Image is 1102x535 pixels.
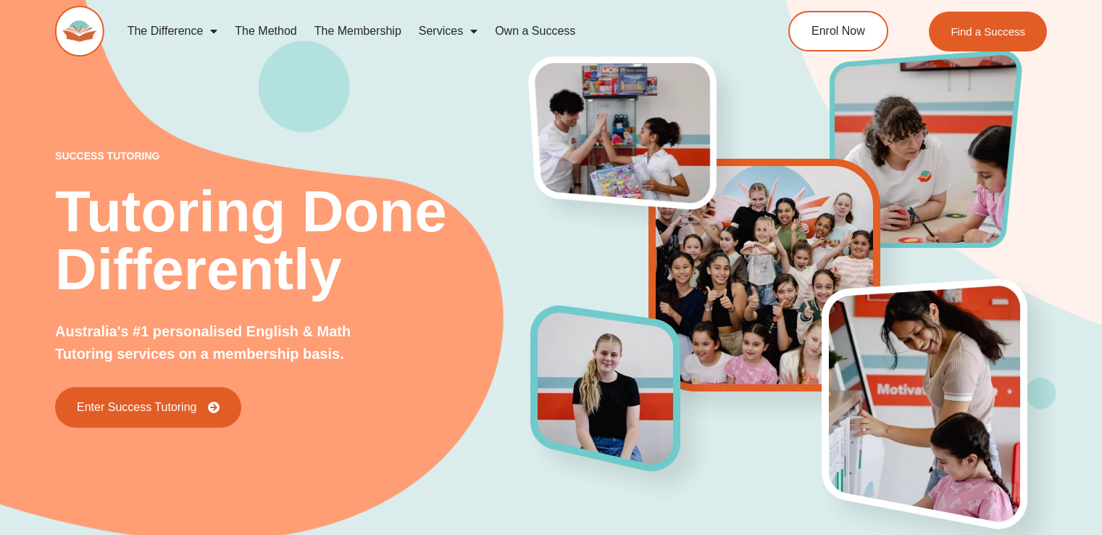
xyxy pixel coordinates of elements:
nav: Menu [119,14,732,48]
span: Enrol Now [811,25,865,37]
a: The Method [226,14,305,48]
a: Services [410,14,486,48]
a: The Membership [306,14,410,48]
a: Own a Success [486,14,584,48]
a: Find a Success [929,12,1047,51]
p: Australia's #1 personalised English & Math Tutoring services on a membership basis. [55,320,403,365]
h2: Tutoring Done Differently [55,183,531,299]
span: Find a Success [951,26,1025,37]
span: Enter Success Tutoring [77,402,196,413]
a: Enrol Now [788,11,888,51]
a: The Difference [119,14,227,48]
p: success tutoring [55,151,531,161]
a: Enter Success Tutoring [55,387,241,428]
